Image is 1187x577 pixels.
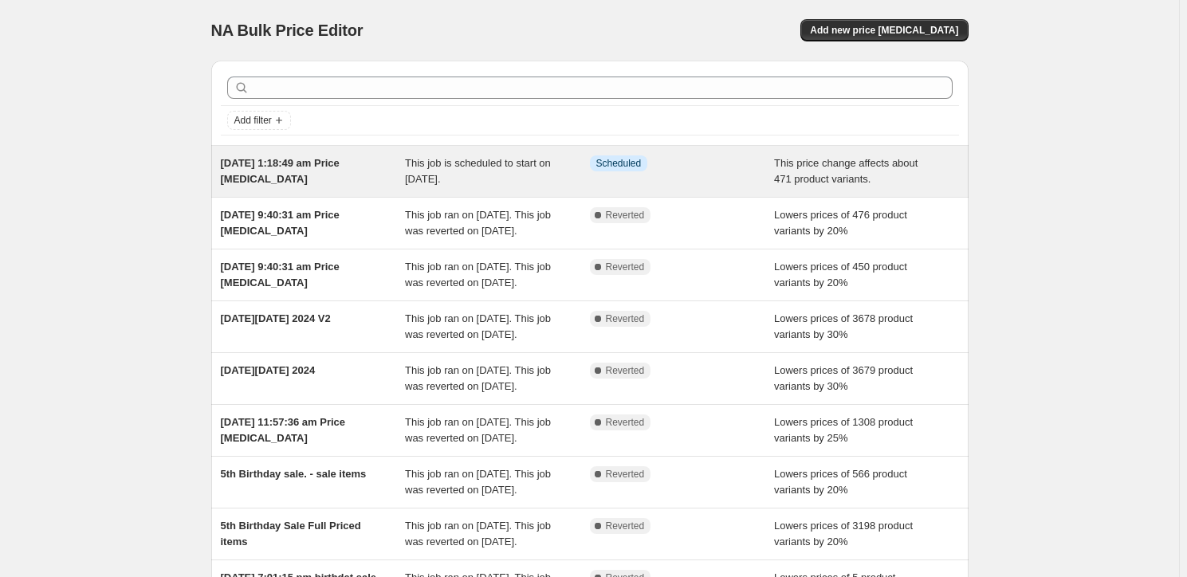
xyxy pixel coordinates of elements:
span: Lowers prices of 3678 product variants by 30% [774,312,913,340]
span: Scheduled [596,157,642,170]
span: [DATE] 9:40:31 am Price [MEDICAL_DATA] [221,209,340,237]
span: This job ran on [DATE]. This job was reverted on [DATE]. [405,261,551,288]
span: Lowers prices of 476 product variants by 20% [774,209,907,237]
span: This job ran on [DATE]. This job was reverted on [DATE]. [405,468,551,496]
span: [DATE] 9:40:31 am Price [MEDICAL_DATA] [221,261,340,288]
span: [DATE] 1:18:49 am Price [MEDICAL_DATA] [221,157,340,185]
span: Lowers prices of 450 product variants by 20% [774,261,907,288]
span: This job ran on [DATE]. This job was reverted on [DATE]. [405,520,551,548]
span: Lowers prices of 1308 product variants by 25% [774,416,913,444]
span: Reverted [606,312,645,325]
span: NA Bulk Price Editor [211,22,364,39]
span: This job is scheduled to start on [DATE]. [405,157,551,185]
span: This job ran on [DATE]. This job was reverted on [DATE]. [405,364,551,392]
span: This price change affects about 471 product variants. [774,157,918,185]
span: Reverted [606,261,645,273]
span: [DATE][DATE] 2024 [221,364,316,376]
span: [DATE] 11:57:36 am Price [MEDICAL_DATA] [221,416,346,444]
span: Reverted [606,468,645,481]
span: This job ran on [DATE]. This job was reverted on [DATE]. [405,312,551,340]
span: Reverted [606,416,645,429]
span: Lowers prices of 566 product variants by 20% [774,468,907,496]
span: This job ran on [DATE]. This job was reverted on [DATE]. [405,209,551,237]
span: Add new price [MEDICAL_DATA] [810,24,958,37]
span: Add filter [234,114,272,127]
span: 5th Birthday sale. - sale items [221,468,367,480]
span: Reverted [606,209,645,222]
button: Add filter [227,111,291,130]
span: Reverted [606,364,645,377]
span: Lowers prices of 3198 product variants by 20% [774,520,913,548]
span: [DATE][DATE] 2024 V2 [221,312,331,324]
span: 5th Birthday Sale Full Priced items [221,520,361,548]
button: Add new price [MEDICAL_DATA] [800,19,968,41]
span: Reverted [606,520,645,532]
span: This job ran on [DATE]. This job was reverted on [DATE]. [405,416,551,444]
span: Lowers prices of 3679 product variants by 30% [774,364,913,392]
